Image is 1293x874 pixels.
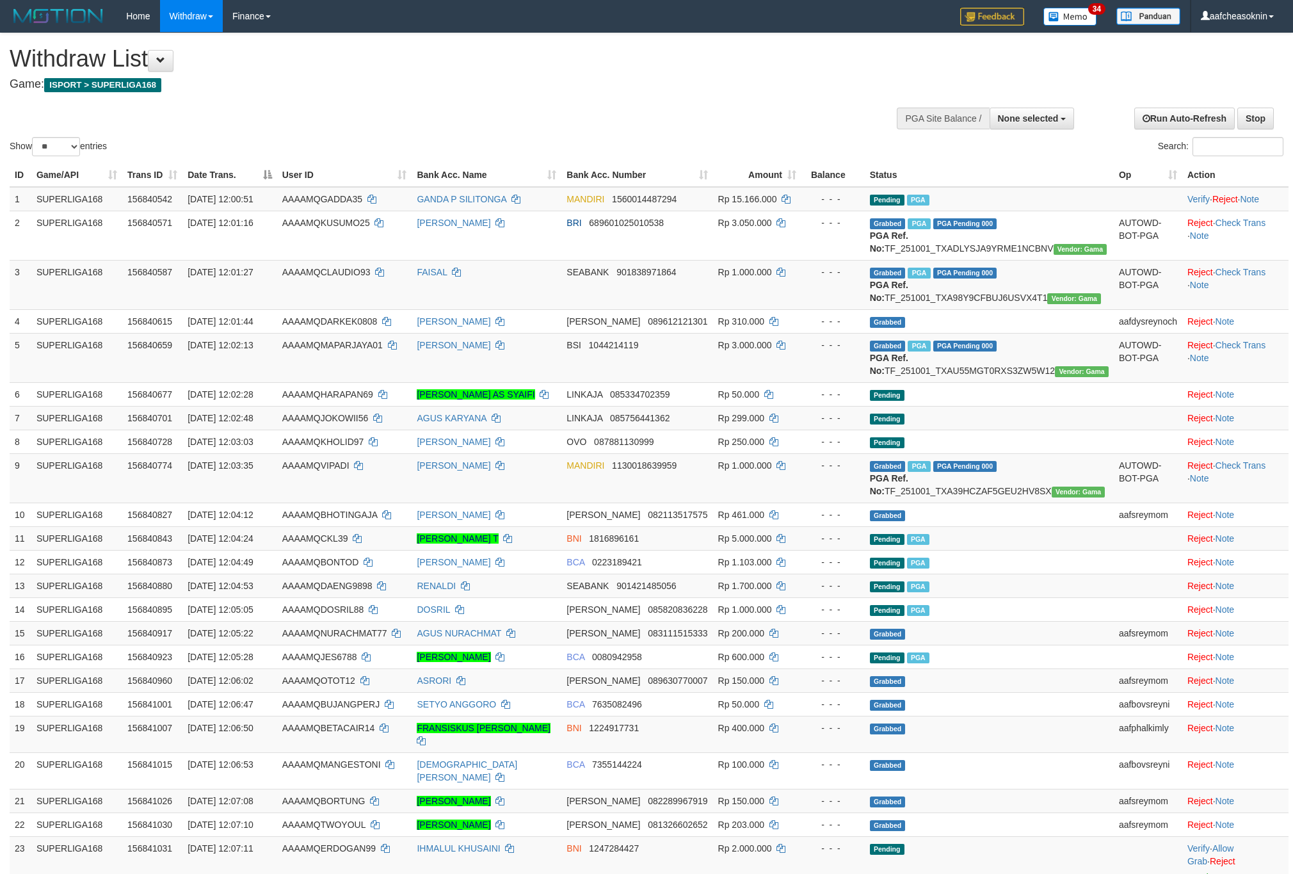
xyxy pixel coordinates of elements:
[566,389,602,400] span: LINKAJA
[718,413,764,423] span: Rp 299.000
[1216,340,1266,350] a: Check Trans
[10,78,849,91] h4: Game:
[1182,550,1289,574] td: ·
[127,413,172,423] span: 156840701
[870,510,906,521] span: Grabbed
[1187,267,1213,277] a: Reject
[566,194,604,204] span: MANDIRI
[412,163,561,187] th: Bank Acc. Name: activate to sort column ascending
[31,503,122,526] td: SUPERLIGA168
[897,108,989,129] div: PGA Site Balance /
[1187,723,1213,733] a: Reject
[1182,574,1289,597] td: ·
[31,574,122,597] td: SUPERLIGA168
[10,406,31,430] td: 7
[10,526,31,550] td: 11
[1216,604,1235,615] a: Note
[566,510,640,520] span: [PERSON_NAME]
[417,723,550,733] a: FRANSISKUS [PERSON_NAME]
[188,267,253,277] span: [DATE] 12:01:27
[807,508,860,521] div: - - -
[908,218,930,229] span: Marked by aafsengchandara
[908,461,930,472] span: Marked by aafsoycanthlai
[610,413,670,423] span: Copy 085756441362 to clipboard
[718,389,760,400] span: Rp 50.000
[1240,194,1259,204] a: Note
[282,533,348,544] span: AAAAMQCKL39
[417,796,490,806] a: [PERSON_NAME]
[998,113,1059,124] span: None selected
[1187,557,1213,567] a: Reject
[127,460,172,471] span: 156840774
[1187,796,1213,806] a: Reject
[1210,856,1235,866] a: Reject
[127,218,172,228] span: 156840571
[594,437,654,447] span: Copy 087881130999 to clipboard
[907,195,929,206] span: Marked by aafsoycanthlai
[807,556,860,569] div: - - -
[1182,187,1289,211] td: · ·
[933,218,997,229] span: PGA Pending
[1216,652,1235,662] a: Note
[870,353,908,376] b: PGA Ref. No:
[1190,473,1209,483] a: Note
[417,628,501,638] a: AGUS NURACHMAT
[807,579,860,592] div: - - -
[870,581,904,592] span: Pending
[1187,389,1213,400] a: Reject
[1182,430,1289,453] td: ·
[31,526,122,550] td: SUPERLIGA168
[127,628,172,638] span: 156840917
[1187,340,1213,350] a: Reject
[1114,163,1182,187] th: Op: activate to sort column ascending
[188,389,253,400] span: [DATE] 12:02:28
[807,435,860,448] div: - - -
[1114,503,1182,526] td: aafsreymom
[282,581,373,591] span: AAAAMQDAENG9898
[865,211,1114,260] td: TF_251001_TXADLYSJA9YRME1NCBNV
[933,341,997,352] span: PGA Pending
[870,473,908,496] b: PGA Ref. No:
[870,605,904,616] span: Pending
[807,532,860,545] div: - - -
[1187,581,1213,591] a: Reject
[566,533,581,544] span: BNI
[718,316,764,327] span: Rp 310.000
[907,558,929,569] span: Marked by aafsoycanthlai
[589,218,664,228] span: Copy 689601025010538 to clipboard
[616,267,676,277] span: Copy 901838971864 to clipboard
[1187,676,1213,686] a: Reject
[1187,316,1213,327] a: Reject
[1158,137,1283,156] label: Search:
[566,581,609,591] span: SEABANK
[417,316,490,327] a: [PERSON_NAME]
[31,260,122,309] td: SUPERLIGA168
[1114,453,1182,503] td: AUTOWD-BOT-PGA
[610,389,670,400] span: Copy 085334702359 to clipboard
[188,557,253,567] span: [DATE] 12:04:49
[1134,108,1235,129] a: Run Auto-Refresh
[718,340,772,350] span: Rp 3.000.000
[188,460,253,471] span: [DATE] 12:03:35
[10,163,31,187] th: ID
[566,413,602,423] span: LINKAJA
[807,193,860,206] div: - - -
[417,652,490,662] a: [PERSON_NAME]
[10,187,31,211] td: 1
[10,550,31,574] td: 12
[417,699,496,709] a: SETYO ANGGORO
[1116,8,1180,25] img: panduan.png
[417,460,490,471] a: [PERSON_NAME]
[1187,604,1213,615] a: Reject
[188,437,253,447] span: [DATE] 12:03:03
[10,211,31,260] td: 2
[1182,211,1289,260] td: · ·
[10,430,31,453] td: 8
[32,137,80,156] select: Showentries
[1216,723,1235,733] a: Note
[31,621,122,645] td: SUPERLIGA168
[417,413,486,423] a: AGUS KARYANA
[31,597,122,621] td: SUPERLIGA168
[1187,218,1213,228] a: Reject
[1047,293,1101,304] span: Vendor URL: https://trx31.1velocity.biz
